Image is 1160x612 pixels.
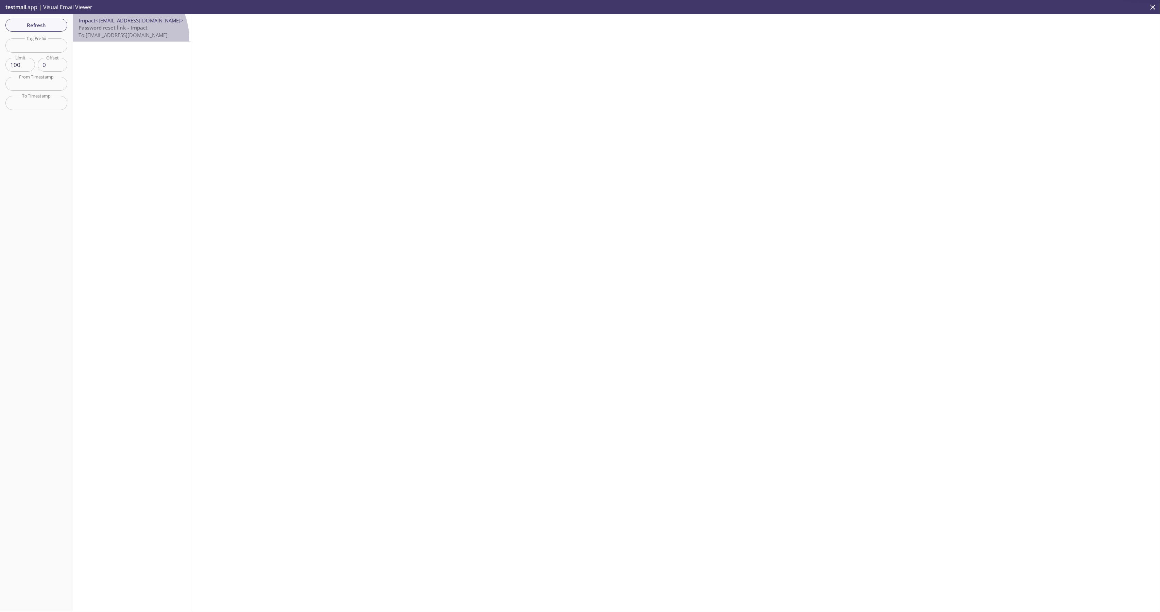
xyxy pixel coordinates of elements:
[96,17,184,24] span: <[EMAIL_ADDRESS][DOMAIN_NAME]>
[73,14,191,42] nav: emails
[5,3,26,11] span: testmail
[79,17,96,24] span: Impact
[73,14,191,41] div: Impact<[EMAIL_ADDRESS][DOMAIN_NAME]>Password reset link - ImpactTo:[EMAIL_ADDRESS][DOMAIN_NAME]
[5,19,67,32] button: Refresh
[79,24,148,31] span: Password reset link - Impact
[11,21,62,30] span: Refresh
[79,32,168,38] span: To: [EMAIL_ADDRESS][DOMAIN_NAME]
